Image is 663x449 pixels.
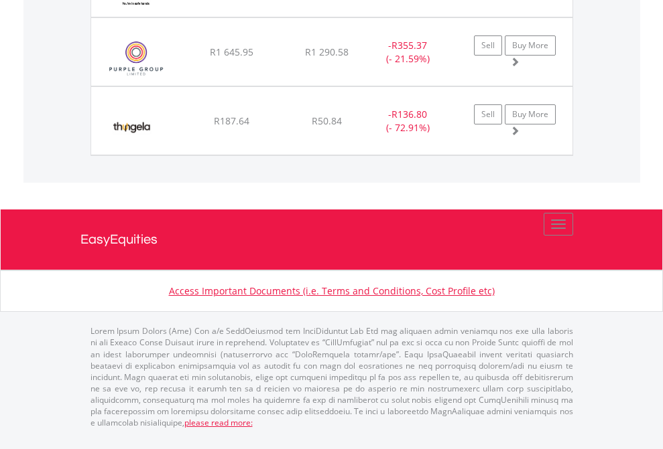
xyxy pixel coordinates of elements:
a: please read more: [184,417,253,428]
img: EQU.ZA.PPE.png [98,35,175,82]
span: R136.80 [391,108,427,120]
img: EQU.ZA.TGA.png [98,104,166,151]
a: Buy More [505,35,556,56]
a: Buy More [505,104,556,124]
p: Lorem Ipsum Dolors (Ame) Con a/e SeddOeiusmod tem InciDiduntut Lab Etd mag aliquaen admin veniamq... [91,325,573,428]
a: Sell [474,35,502,56]
a: Sell [474,104,502,124]
div: - (- 21.59%) [366,39,450,66]
span: R1 290.58 [305,46,349,58]
a: Access Important Documents (i.e. Terms and Conditions, Cost Profile etc) [169,284,495,297]
div: - (- 72.91%) [366,108,450,134]
span: R187.64 [214,114,249,127]
a: EasyEquities [80,209,583,270]
span: R355.37 [391,39,427,52]
span: R50.84 [312,114,342,127]
span: R1 645.95 [210,46,253,58]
